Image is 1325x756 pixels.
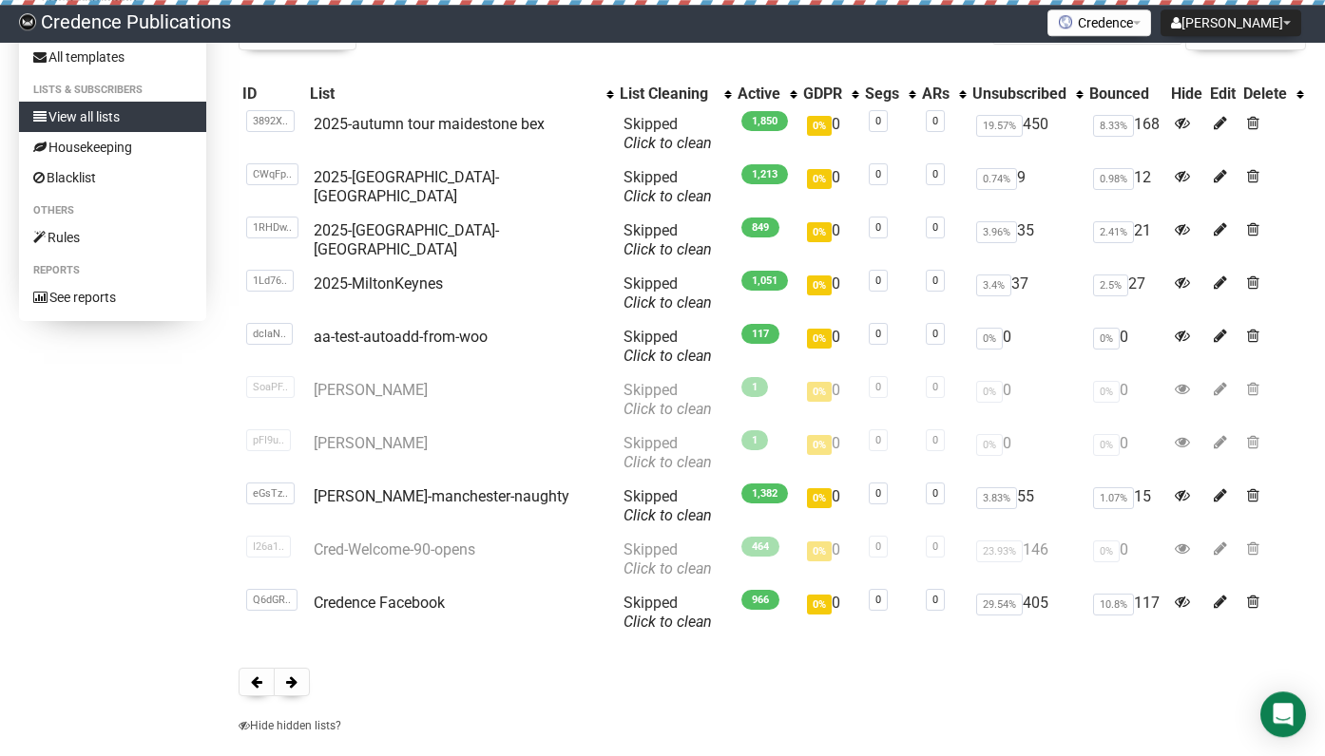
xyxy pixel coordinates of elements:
[1093,594,1134,615] span: 10.8%
[976,594,1023,615] span: 29.54%
[969,480,1085,533] td: 55
[969,426,1085,480] td: 0
[807,169,832,189] span: 0%
[624,187,712,205] a: Click to clean
[807,488,832,508] span: 0%
[1085,426,1167,480] td: 0
[741,271,788,291] span: 1,051
[807,275,832,295] span: 0%
[314,434,428,452] a: [PERSON_NAME]
[799,161,861,214] td: 0
[1085,480,1167,533] td: 15
[239,81,306,107] th: ID: No sort applied, sorting is disabled
[861,81,918,107] th: Segs: No sort applied, activate to apply an ascending sort
[314,221,499,258] a: 2025-[GEOGRAPHIC_DATA]-[GEOGRAPHIC_DATA]
[1093,540,1120,562] span: 0%
[246,323,293,345] span: dcIaN..
[807,222,832,242] span: 0%
[624,381,712,418] span: Skipped
[1210,85,1236,104] div: Edit
[1093,115,1134,137] span: 8.33%
[972,85,1066,104] div: Unsubscribed
[624,240,712,258] a: Click to clean
[246,163,298,185] span: CWqFp..
[624,434,712,471] span: Skipped
[246,376,295,398] span: SoaPF..
[976,487,1017,509] span: 3.83%
[624,453,712,471] a: Click to clean
[875,594,881,606] a: 0
[19,222,206,253] a: Rules
[242,85,302,104] div: ID
[875,540,881,553] a: 0
[1093,434,1120,456] span: 0%
[624,168,712,205] span: Skipped
[799,426,861,480] td: 0
[1085,320,1167,373] td: 0
[314,274,443,293] a: 2025-MiltonKeynes
[1243,85,1287,104] div: Delete
[807,435,832,455] span: 0%
[976,221,1017,243] span: 3.96%
[1206,81,1239,107] th: Edit: No sort applied, sorting is disabled
[976,434,1003,456] span: 0%
[875,328,881,340] a: 0
[1093,381,1120,403] span: 0%
[875,168,881,180] a: 0
[865,85,899,104] div: Segs
[624,115,712,152] span: Skipped
[799,214,861,267] td: 0
[19,13,36,30] img: 014c4fb6c76d8aefd1845f33fd15ecf9
[799,320,861,373] td: 0
[19,199,206,222] li: Others
[807,541,832,561] span: 0%
[616,81,734,107] th: List Cleaning: No sort applied, activate to apply an ascending sort
[314,115,545,133] a: 2025-autumn tour maidestone bex
[969,267,1085,320] td: 37
[19,79,206,102] li: Lists & subscribers
[624,400,712,418] a: Click to clean
[734,81,799,107] th: Active: No sort applied, activate to apply an ascending sort
[969,81,1085,107] th: Unsubscribed: No sort applied, activate to apply an ascending sort
[624,613,712,631] a: Click to clean
[741,111,788,131] span: 1,850
[738,85,780,104] div: Active
[1058,14,1073,29] img: favicons
[932,168,938,180] a: 0
[624,487,712,524] span: Skipped
[19,102,206,132] a: View all lists
[969,107,1085,161] td: 450
[624,594,712,631] span: Skipped
[306,81,616,107] th: List: No sort applied, activate to apply an ascending sort
[246,270,294,292] span: 1Ld76..
[799,533,861,586] td: 0
[741,164,788,184] span: 1,213
[875,221,881,234] a: 0
[624,293,712,312] a: Click to clean
[922,85,950,104] div: ARs
[875,381,881,393] a: 0
[799,586,861,639] td: 0
[741,483,788,503] span: 1,382
[799,480,861,533] td: 0
[932,274,938,287] a: 0
[741,377,768,397] span: 1
[1093,274,1128,296] span: 2.5%
[976,381,1003,403] span: 0%
[19,132,206,162] a: Housekeeping
[932,434,938,446] a: 0
[875,487,881,500] a: 0
[624,134,712,152] a: Click to clean
[624,559,712,577] a: Click to clean
[314,540,475,558] a: Cred-Welcome-90-opens
[969,586,1085,639] td: 405
[1085,81,1167,107] th: Bounced: No sort applied, sorting is disabled
[976,274,1011,296] span: 3.4%
[1089,85,1163,104] div: Bounced
[19,162,206,193] a: Blacklist
[799,81,861,107] th: GDPR: No sort applied, activate to apply an ascending sort
[246,589,298,611] span: Q6dGR..
[976,328,1003,350] span: 0%
[310,85,597,104] div: List
[624,540,712,577] span: Skipped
